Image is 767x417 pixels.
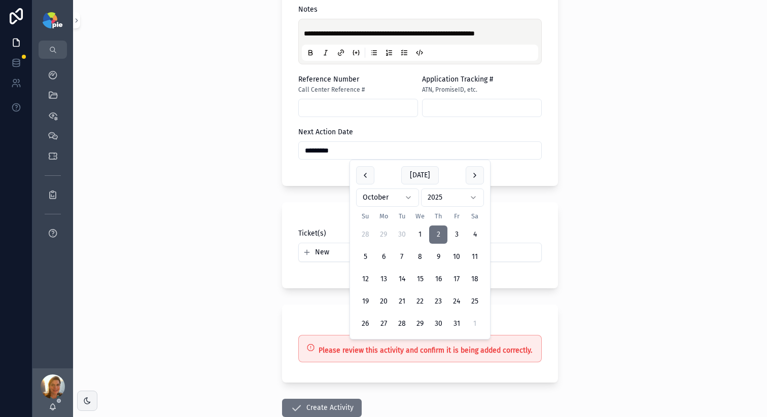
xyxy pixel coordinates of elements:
th: Tuesday [393,211,411,221]
span: Ticket(s) [298,229,326,238]
button: Wednesday, October 29th, 2025 [411,315,429,333]
button: Friday, October 31st, 2025 [447,315,466,333]
button: Saturday, October 18th, 2025 [466,270,484,288]
button: Tuesday, September 30th, 2025 [393,225,411,244]
button: Sunday, October 5th, 2025 [356,248,374,266]
button: Monday, October 20th, 2025 [374,292,393,311]
button: Sunday, September 28th, 2025 [356,225,374,244]
span: Notes [298,5,318,14]
th: Sunday [356,211,374,221]
button: Sunday, October 26th, 2025 [356,315,374,333]
th: Friday [447,211,466,221]
button: Wednesday, October 15th, 2025 [411,270,429,288]
button: Wednesday, October 8th, 2025 [411,248,429,266]
th: Saturday [466,211,484,221]
button: Thursday, October 16th, 2025 [429,270,447,288]
th: Wednesday [411,211,429,221]
button: Tuesday, October 7th, 2025 [393,248,411,266]
button: Thursday, October 2nd, 2025, selected [429,225,447,244]
button: Thursday, October 30th, 2025 [429,315,447,333]
button: Friday, October 10th, 2025 [447,248,466,266]
button: Sunday, October 19th, 2025 [356,292,374,311]
button: Saturday, October 4th, 2025 [466,225,484,244]
button: Thursday, October 23rd, 2025 [429,292,447,311]
button: Saturday, November 1st, 2025 [466,315,484,333]
span: Next Action Date [298,128,353,136]
button: [DATE] [401,166,439,184]
button: Friday, October 3rd, 2025 [447,225,466,244]
span: New [315,247,329,257]
button: Sunday, October 12th, 2025 [356,270,374,288]
button: Saturday, October 25th, 2025 [466,292,484,311]
button: New [303,247,537,257]
table: October 2025 [356,211,484,333]
strong: Please review this activity and confirm it is being added correctly. [319,346,532,355]
div: scrollable content [32,59,73,368]
button: Monday, October 27th, 2025 [374,315,393,333]
button: Tuesday, October 14th, 2025 [393,270,411,288]
th: Monday [374,211,393,221]
button: Thursday, October 9th, 2025 [429,248,447,266]
span: ATN, PromiseID, etc. [422,86,477,94]
button: Create Activity [282,399,362,417]
img: App logo [43,12,62,28]
span: Reference Number [298,75,359,84]
button: Tuesday, October 21st, 2025 [393,292,411,311]
button: Tuesday, October 28th, 2025 [393,315,411,333]
button: Friday, October 17th, 2025 [447,270,466,288]
button: Saturday, October 11th, 2025 [466,248,484,266]
span: Call Center Reference # [298,86,365,94]
button: Friday, October 24th, 2025 [447,292,466,311]
button: Monday, September 29th, 2025 [374,225,393,244]
span: Application Tracking # [422,75,493,84]
button: Wednesday, October 1st, 2025 [411,225,429,244]
button: Wednesday, October 22nd, 2025 [411,292,429,311]
div: **Please review this activity and confirm it is being added correctly.** [319,346,533,356]
button: Monday, October 13th, 2025 [374,270,393,288]
th: Thursday [429,211,447,221]
button: Monday, October 6th, 2025 [374,248,393,266]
